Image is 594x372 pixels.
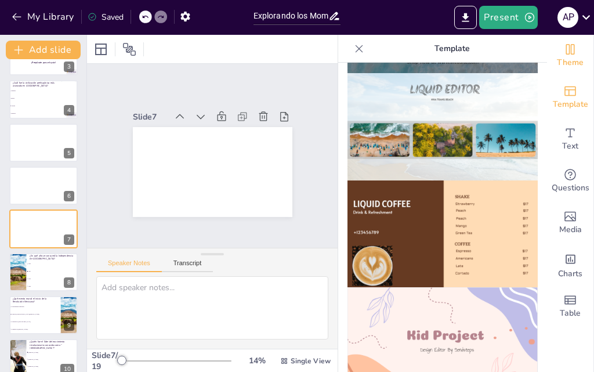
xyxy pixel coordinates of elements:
[547,244,593,286] div: Add charts and graphs
[64,62,74,72] div: 3
[28,263,77,264] span: 1810
[291,356,331,366] span: Single View
[176,69,209,100] div: Slide 7
[9,253,78,291] div: 8
[28,286,77,287] span: 1940
[11,306,60,308] span: La expropiación petrolera
[347,73,538,180] img: thumb-7.png
[64,191,74,201] div: 6
[547,160,593,202] div: Get real-time input from your audience
[562,140,578,153] span: Text
[9,8,79,26] button: My Library
[557,6,578,29] button: A P
[560,307,581,320] span: Table
[88,12,124,23] div: Saved
[11,105,60,106] span: Aztecas
[11,113,60,114] span: Tarascos
[92,350,120,372] div: Slide 7 / 19
[11,328,60,330] span: La muerte de [PERSON_NAME]
[9,210,78,248] div: 7
[9,167,78,205] div: 6
[96,259,162,272] button: Speaker Notes
[547,35,593,77] div: Change the overall theme
[553,98,588,111] span: Template
[64,234,74,245] div: 7
[11,321,60,322] span: La batalla de [GEOGRAPHIC_DATA]
[92,40,110,59] div: Layout
[11,313,60,315] span: El Plan de [GEOGRAPHIC_DATA][PERSON_NAME]
[11,91,60,92] span: Olmecas
[9,80,78,118] div: 4
[547,286,593,327] div: Add a table
[13,81,57,88] p: ¿Cuál fue la civilización prehispánica más avanzada en [GEOGRAPHIC_DATA]?
[11,98,60,99] span: Mayas
[454,6,477,29] button: Export to PowerPoint
[30,340,74,350] p: ¿Quién fue el líder del movimiento revolucionario conocido como "[DEMOGRAPHIC_DATA]"?
[6,41,81,59] button: Add slide
[30,254,74,261] p: ¿En qué año se consumó la Independencia de [GEOGRAPHIC_DATA]?
[28,352,77,353] span: [PERSON_NAME]
[557,7,578,28] div: A P
[368,35,535,63] p: Template
[557,56,584,69] span: Theme
[347,180,538,288] img: thumb-8.png
[547,77,593,118] div: Add ready made slides
[253,8,329,24] input: Insert title
[13,297,57,304] p: ¿Qué evento marcó el inicio de la Revolución Mexicana?
[64,277,74,288] div: 8
[64,148,74,158] div: 5
[559,223,582,236] span: Media
[9,296,78,334] div: 9
[547,202,593,244] div: Add images, graphics, shapes or video
[9,124,78,162] div: 5
[552,182,589,194] span: Questions
[558,268,582,280] span: Charts
[122,42,136,56] span: Position
[28,278,77,279] span: 1910
[28,365,77,366] span: [PERSON_NAME]
[243,355,271,366] div: 14 %
[479,6,537,29] button: Present
[64,320,74,331] div: 9
[547,118,593,160] div: Add text boxes
[28,358,77,359] span: [PERSON_NAME]
[28,270,77,272] span: 1821
[31,61,56,64] strong: ¡Prepárate para el quiz!
[64,105,74,115] div: 4
[162,259,213,272] button: Transcript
